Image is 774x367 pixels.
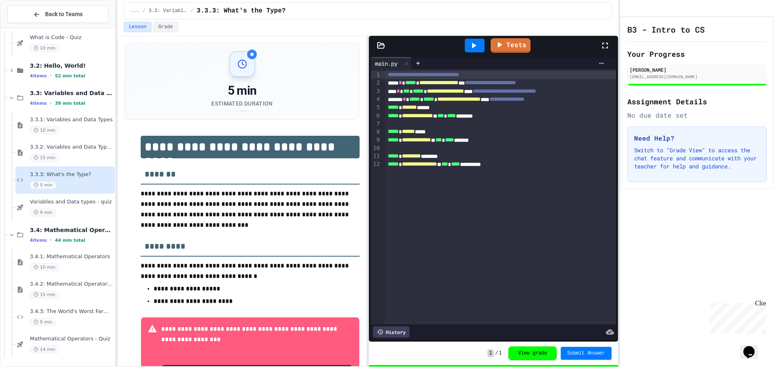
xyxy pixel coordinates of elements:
span: ... [131,8,139,14]
span: 1 [499,350,502,357]
div: 10 [371,144,381,152]
div: 5 [371,104,381,112]
div: Estimated Duration [211,100,273,108]
span: 15 min [30,154,59,162]
span: 52 min total [55,73,85,79]
div: 1 [371,71,381,79]
div: main.py [371,57,412,69]
div: 3 [371,87,381,95]
span: 5 min [30,318,56,326]
span: 3.3.3: What's the Type? [30,171,113,178]
span: 10 min [30,126,59,134]
div: 9 [371,136,381,144]
span: 3.3.3: What's the Type? [197,6,286,16]
span: 44 min total [55,238,85,243]
p: Switch to "Grade View" to access the chat feature and communicate with your teacher for help and ... [634,146,760,170]
h1: B3 - Intro to CS [627,24,705,35]
span: 9 min [30,209,56,216]
span: 15 min [30,291,59,299]
div: 6 [371,112,381,120]
span: 10 min [30,44,59,52]
span: 3.2: Hello, World! [30,62,113,69]
span: 1 [487,349,493,357]
div: 4 [371,95,381,104]
span: 3.3.1: Variables and Data Types [30,116,113,123]
div: [PERSON_NAME] [630,66,764,73]
span: / [142,8,145,14]
span: 4 items [30,101,47,106]
h3: Need Help? [634,133,760,143]
span: 3.4.3: The World's Worst Farmers Market [30,308,113,315]
div: 7 [371,120,381,128]
span: • [50,73,52,79]
span: Variables and Data types - quiz [30,199,113,205]
span: / [191,8,193,14]
h2: Assignment Details [627,96,767,107]
span: 3.3.2: Variables and Data Types - Review [30,144,113,151]
span: 39 min total [55,101,85,106]
a: Tests [491,38,531,53]
span: What is Code - Quiz [30,34,113,41]
div: main.py [371,59,402,68]
span: 3.4: Mathematical Operators [30,226,113,234]
div: 12 [371,160,381,168]
div: 11 [371,152,381,160]
span: Back to Teams [45,10,83,19]
button: Lesson [124,22,152,32]
span: • [50,100,52,106]
span: 10 min [30,263,59,271]
span: 4 items [30,73,47,79]
span: / [495,350,498,357]
h2: Your Progress [627,48,767,60]
button: Submit Answer [561,347,612,360]
button: Grade [153,22,178,32]
button: Back to Teams [7,6,108,23]
div: 5 min [211,83,273,98]
span: 3.4.1: Mathematical Operators [30,253,113,260]
iframe: chat widget [707,300,766,334]
span: 3.4.2: Mathematical Operators - Review [30,281,113,288]
span: 14 min [30,346,59,353]
span: Mathematical Operators - Quiz [30,336,113,342]
span: 5 min [30,181,56,189]
iframe: chat widget [740,335,766,359]
div: 8 [371,128,381,136]
span: Submit Answer [567,350,605,357]
span: 3.3: Variables and Data Types [149,8,187,14]
div: History [373,326,410,338]
button: View grade [508,346,557,360]
div: Chat with us now!Close [3,3,56,51]
div: No due date set [627,110,767,120]
span: • [50,237,52,243]
span: 3.3: Variables and Data Types [30,89,113,97]
div: 2 [371,79,381,87]
div: [EMAIL_ADDRESS][DOMAIN_NAME] [630,74,764,80]
span: 4 items [30,238,47,243]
